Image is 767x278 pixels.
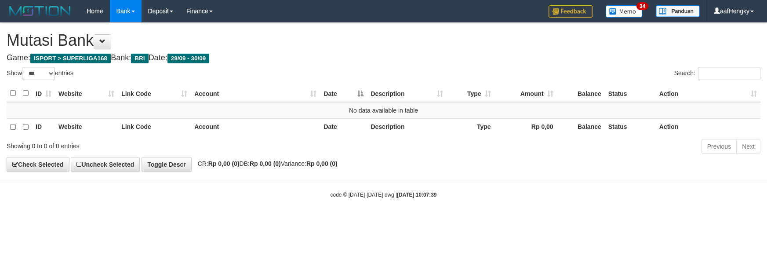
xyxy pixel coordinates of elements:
[32,85,55,102] th: ID: activate to sort column ascending
[306,160,338,167] strong: Rp 0,00 (0)
[447,118,494,135] th: Type
[605,118,656,135] th: Status
[367,85,446,102] th: Description: activate to sort column ascending
[636,2,648,10] span: 34
[557,85,605,102] th: Balance
[698,67,760,80] input: Search:
[55,85,118,102] th: Website: activate to sort column ascending
[447,85,494,102] th: Type: activate to sort column ascending
[208,160,240,167] strong: Rp 0,00 (0)
[71,157,140,172] a: Uncheck Selected
[7,54,760,62] h4: Game: Bank: Date:
[367,118,446,135] th: Description
[605,85,656,102] th: Status
[331,192,437,198] small: code © [DATE]-[DATE] dwg |
[606,5,643,18] img: Button%20Memo.svg
[22,67,55,80] select: Showentries
[193,160,338,167] span: CR: DB: Variance:
[7,102,760,119] td: No data available in table
[736,139,760,154] a: Next
[7,157,69,172] a: Check Selected
[656,118,760,135] th: Action
[191,85,320,102] th: Account: activate to sort column ascending
[320,85,367,102] th: Date: activate to sort column descending
[32,118,55,135] th: ID
[656,85,760,102] th: Action: activate to sort column ascending
[494,85,557,102] th: Amount: activate to sort column ascending
[131,54,148,63] span: BRI
[7,32,760,49] h1: Mutasi Bank
[549,5,593,18] img: Feedback.jpg
[118,85,191,102] th: Link Code: activate to sort column ascending
[167,54,210,63] span: 29/09 - 30/09
[656,5,700,17] img: panduan.png
[7,138,313,150] div: Showing 0 to 0 of 0 entries
[320,118,367,135] th: Date
[250,160,281,167] strong: Rp 0,00 (0)
[674,67,760,80] label: Search:
[30,54,111,63] span: ISPORT > SUPERLIGA168
[191,118,320,135] th: Account
[7,4,73,18] img: MOTION_logo.png
[7,67,73,80] label: Show entries
[397,192,436,198] strong: [DATE] 10:07:39
[118,118,191,135] th: Link Code
[142,157,192,172] a: Toggle Descr
[702,139,737,154] a: Previous
[494,118,557,135] th: Rp 0,00
[55,118,118,135] th: Website
[557,118,605,135] th: Balance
